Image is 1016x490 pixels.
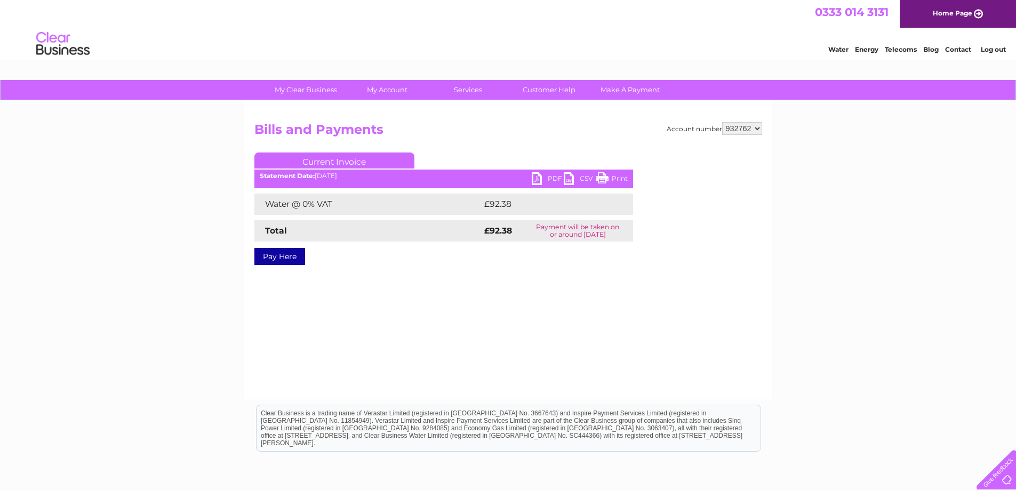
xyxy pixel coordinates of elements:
a: Customer Help [505,80,593,100]
strong: Total [265,226,287,236]
a: My Account [343,80,431,100]
a: Current Invoice [254,152,414,168]
a: Make A Payment [586,80,674,100]
a: CSV [564,172,596,188]
strong: £92.38 [484,226,512,236]
a: Water [828,45,849,53]
td: Payment will be taken on or around [DATE] [523,220,633,242]
a: Log out [981,45,1006,53]
td: £92.38 [482,194,612,215]
div: Clear Business is a trading name of Verastar Limited (registered in [GEOGRAPHIC_DATA] No. 3667643... [257,6,761,52]
a: Pay Here [254,248,305,265]
a: Telecoms [885,45,917,53]
a: Contact [945,45,971,53]
td: Water @ 0% VAT [254,194,482,215]
div: Account number [667,122,762,135]
h2: Bills and Payments [254,122,762,142]
a: Services [424,80,512,100]
a: My Clear Business [262,80,350,100]
a: PDF [532,172,564,188]
div: [DATE] [254,172,633,180]
a: Blog [923,45,939,53]
a: Print [596,172,628,188]
img: logo.png [36,28,90,60]
b: Statement Date: [260,172,315,180]
a: 0333 014 3131 [815,5,889,19]
a: Energy [855,45,878,53]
